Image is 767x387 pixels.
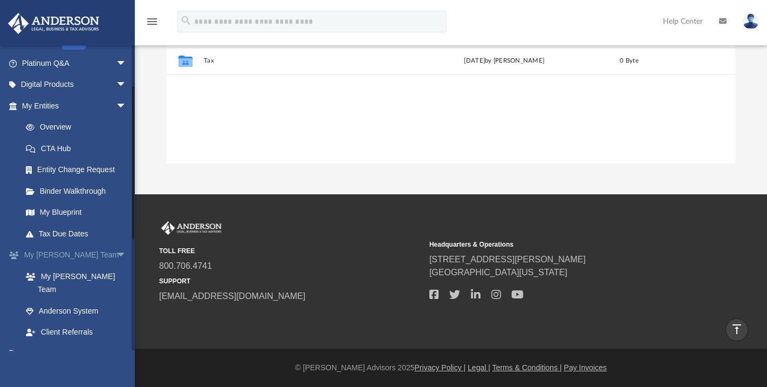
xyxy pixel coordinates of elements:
[116,52,138,74] span: arrow_drop_down
[159,261,212,270] a: 800.706.4741
[146,21,159,28] a: menu
[15,138,143,159] a: CTA Hub
[15,300,143,322] a: Anderson System
[429,255,586,264] a: [STREET_ADDRESS][PERSON_NAME]
[180,15,192,26] i: search
[564,363,606,372] a: Pay Invoices
[492,363,562,372] a: Terms & Conditions |
[116,343,138,365] span: arrow_drop_down
[15,322,143,343] a: Client Referrals
[406,57,603,66] div: [DATE] by [PERSON_NAME]
[135,362,767,374] div: © [PERSON_NAME] Advisors 2025
[116,95,138,117] span: arrow_drop_down
[15,223,143,245] a: Tax Due Dates
[159,291,305,301] a: [EMAIL_ADDRESS][DOMAIN_NAME]
[415,363,466,372] a: Privacy Policy |
[5,13,102,34] img: Anderson Advisors Platinum Portal
[15,117,143,138] a: Overview
[116,74,138,96] span: arrow_drop_down
[8,95,143,117] a: My Entitiesarrow_drop_down
[159,246,422,256] small: TOLL FREE
[8,245,143,266] a: My [PERSON_NAME] Teamarrow_drop_down
[8,52,143,74] a: Platinum Q&Aarrow_drop_down
[15,202,138,223] a: My Blueprint
[8,343,138,364] a: My Documentsarrow_drop_down
[468,363,490,372] a: Legal |
[159,221,224,235] img: Anderson Advisors Platinum Portal
[743,13,759,29] img: User Pic
[8,74,143,96] a: Digital Productsarrow_drop_down
[429,268,567,277] a: [GEOGRAPHIC_DATA][US_STATE]
[620,58,639,64] span: 0 Byte
[116,245,138,267] span: arrow_drop_down
[15,159,143,181] a: Entity Change Request
[15,180,143,202] a: Binder Walkthrough
[146,15,159,28] i: menu
[429,240,692,249] small: Headquarters & Operations
[730,323,743,336] i: vertical_align_top
[159,276,422,286] small: SUPPORT
[725,318,748,341] a: vertical_align_top
[15,266,138,300] a: My [PERSON_NAME] Team
[203,58,401,65] button: Tax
